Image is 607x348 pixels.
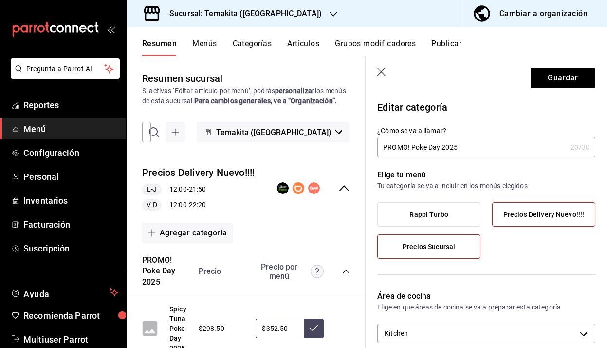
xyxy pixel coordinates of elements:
span: Personal [23,170,118,183]
button: Grupos modificadores [335,39,416,56]
button: Resumen [142,39,177,56]
span: V-D [143,200,161,210]
p: Elige tu menú [377,169,595,181]
div: Resumen sucursal [142,71,222,86]
button: Menús [192,39,217,56]
strong: Para cambios generales, ve a “Organización”. [194,97,337,105]
button: collapse-category-row [342,268,350,275]
div: 12:00 - 22:20 [142,199,255,211]
input: Sin ajuste [256,319,304,338]
span: Pregunta a Parrot AI [26,64,105,74]
span: L-J [143,184,161,194]
span: Facturación [23,218,118,231]
button: Artículos [287,39,319,56]
label: ¿Cómo se va a llamar? [377,127,595,134]
span: $298.50 [199,324,224,334]
h3: Sucursal: Temakita ([GEOGRAPHIC_DATA]) [162,8,322,19]
span: Multiuser Parrot [23,333,118,346]
span: Suscripción [23,242,118,255]
div: collapse-menu-row [127,158,366,219]
button: open_drawer_menu [107,25,115,33]
a: Pregunta a Parrot AI [7,71,120,81]
div: Cambiar a organización [499,7,588,20]
button: Agregar categoría [142,223,233,243]
p: Tu categoría se va a incluir en los menús elegidos [377,181,595,191]
p: Elige en que áreas de cocina se va a preparar esta categoría [377,302,595,312]
span: Recomienda Parrot [23,309,118,322]
span: Configuración [23,146,118,159]
div: Kitchen [377,324,595,343]
div: Precio por menú [256,262,324,281]
strong: personalizar [275,87,315,95]
span: Reportes [23,98,118,112]
button: Temakita ([GEOGRAPHIC_DATA]) [197,122,350,142]
div: 20 /30 [570,142,589,152]
span: Temakita ([GEOGRAPHIC_DATA]) [216,128,331,137]
span: Ayuda [23,287,106,298]
div: Si activas ‘Editar artículo por menú’, podrás los menús de esta sucursal. [142,86,350,106]
span: Rappi Turbo [409,211,448,219]
button: Guardar [531,68,595,88]
input: Buscar menú [163,122,168,142]
button: Pregunta a Parrot AI [11,58,120,79]
span: Precios Sucursal [403,243,455,251]
button: PROMO! Poke Day 2025 [142,255,189,289]
button: Publicar [431,39,461,56]
button: Precios Delivery Nuevo!!!! [142,166,255,180]
span: Inventarios [23,194,118,207]
span: Menú [23,122,118,135]
p: Editar categoría [377,100,595,115]
div: Precio [189,267,251,276]
p: Área de cocina [377,290,595,302]
span: Precios Delivery Nuevo!!!! [503,211,584,219]
div: 12:00 - 21:50 [142,184,255,195]
button: Categorías [233,39,272,56]
div: navigation tabs [142,39,607,56]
